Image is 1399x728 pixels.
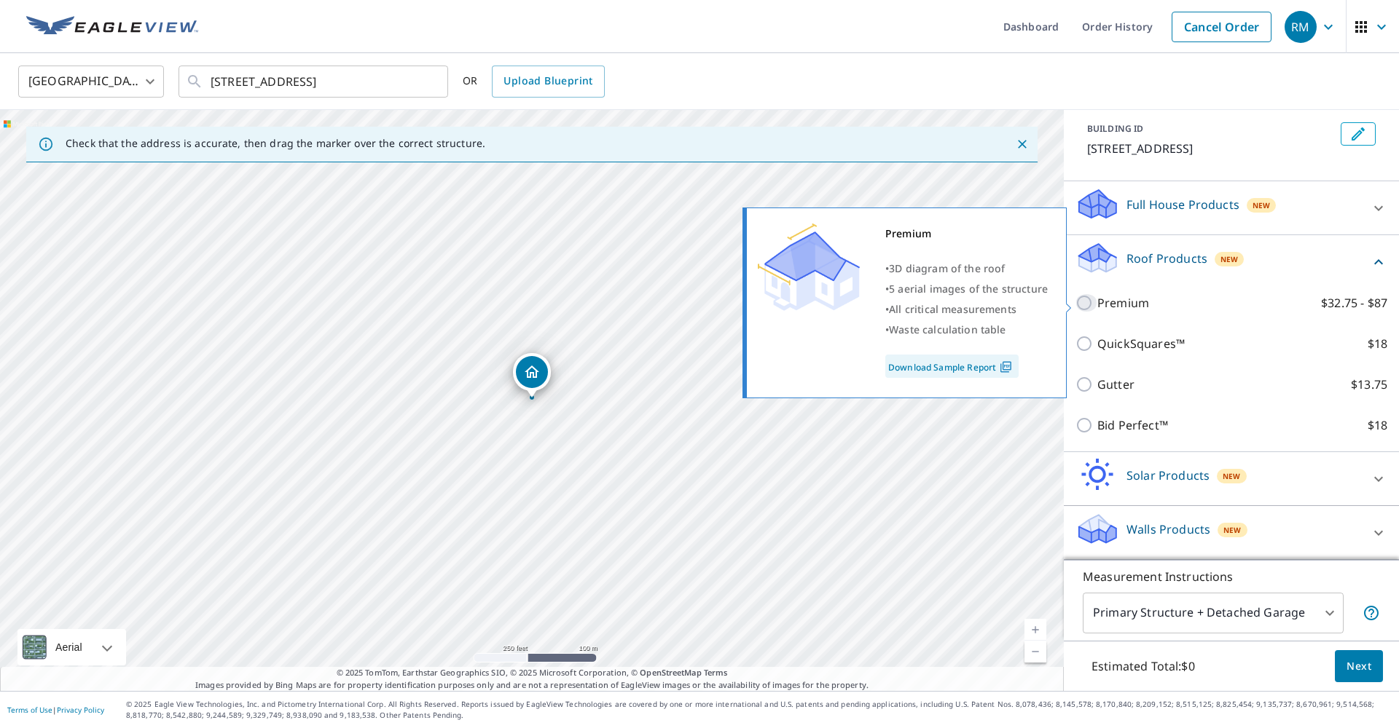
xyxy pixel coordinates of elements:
a: Upload Blueprint [492,66,604,98]
p: $18 [1368,335,1387,352]
span: Your report will include the primary structure and a detached garage if one exists. [1363,604,1380,622]
div: Primary Structure + Detached Garage [1083,593,1344,633]
p: Bid Perfect™ [1097,416,1168,434]
div: Aerial [17,629,126,665]
div: [GEOGRAPHIC_DATA] [18,61,164,102]
div: Solar ProductsNew [1075,458,1387,499]
input: Search by address or latitude-longitude [211,61,418,102]
p: Full House Products [1126,196,1239,213]
span: Waste calculation table [889,323,1006,336]
p: | [7,705,104,714]
p: QuickSquares™ [1097,335,1185,352]
span: New [1253,199,1270,211]
button: Next [1335,650,1383,683]
span: 3D diagram of the roof [889,261,1005,275]
div: • [885,320,1048,340]
span: New [1220,253,1238,265]
div: OR [463,66,605,98]
div: • [885,279,1048,299]
a: Download Sample Report [885,355,1019,378]
span: Upload Blueprint [503,72,592,90]
span: New [1223,470,1240,482]
a: Terms [704,667,728,678]
div: Aerial [51,629,87,665]
a: Privacy Policy [57,705,104,715]
p: $13.75 [1351,376,1387,393]
p: Check that the address is accurate, then drag the marker over the correct structure. [66,137,485,150]
p: © 2025 Eagle View Technologies, Inc. and Pictometry International Corp. All Rights Reserved. Repo... [126,699,1392,721]
span: Next [1347,657,1371,676]
div: • [885,258,1048,279]
p: Solar Products [1126,467,1210,484]
p: Premium [1097,294,1149,312]
div: Premium [885,223,1048,244]
div: RM [1285,11,1317,43]
div: • [885,299,1048,320]
div: Full House ProductsNew [1075,187,1387,229]
span: © 2025 TomTom, Earthstar Geographics SIO, © 2025 Microsoft Corporation, © [337,667,728,679]
p: Measurement Instructions [1083,568,1380,585]
span: New [1223,524,1241,536]
span: All critical measurements [889,302,1016,316]
p: Estimated Total: $0 [1080,650,1207,682]
div: Roof ProductsNew [1075,241,1387,282]
a: Terms of Use [7,705,52,715]
img: Premium [758,223,860,311]
img: Pdf Icon [996,360,1016,373]
div: Dropped pin, building 1, Residential property, 3125 Edgemoor Dr Palm Harbor, FL 34685 [513,353,551,398]
button: Close [1013,135,1032,154]
p: [STREET_ADDRESS] [1087,140,1335,157]
a: OpenStreetMap [640,667,701,678]
span: 5 aerial images of the structure [889,282,1048,296]
p: Gutter [1097,376,1135,393]
div: Walls ProductsNew [1075,512,1387,553]
p: $32.75 - $87 [1321,294,1387,312]
p: Roof Products [1126,250,1207,267]
img: EV Logo [26,16,198,38]
a: Cancel Order [1172,12,1271,42]
p: Walls Products [1126,521,1210,538]
p: BUILDING ID [1087,122,1143,135]
button: Edit building 1 [1341,122,1376,146]
a: Current Level 17, Zoom In [1024,619,1046,641]
p: $18 [1368,416,1387,434]
a: Current Level 17, Zoom Out [1024,641,1046,662]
